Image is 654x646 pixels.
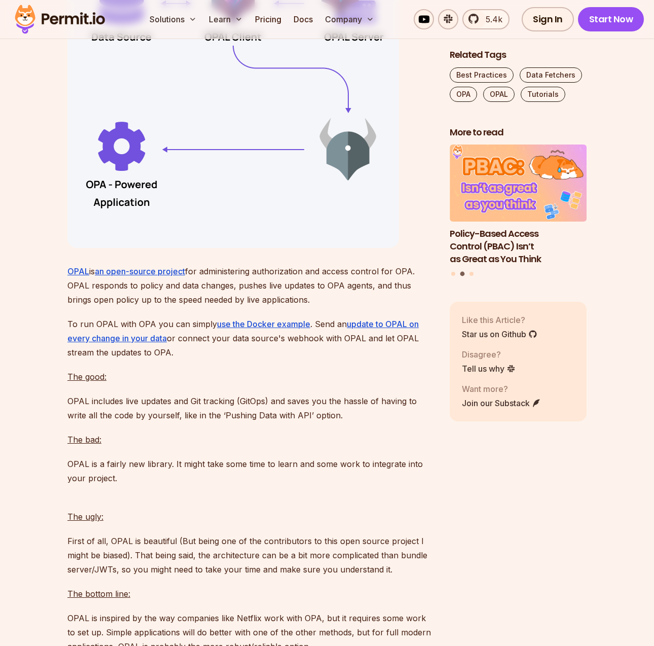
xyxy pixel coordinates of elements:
[450,87,477,102] a: OPA
[450,126,587,139] h2: More to read
[450,145,587,222] img: Policy-Based Access Control (PBAC) Isn’t as Great as You Think
[462,9,510,29] a: 5.4k
[462,363,516,375] a: Tell us why
[67,457,433,485] p: OPAL is a fairly new library. It might take some time to learn and some work to integrate into yo...
[321,9,378,29] button: Company
[450,145,587,266] a: Policy-Based Access Control (PBAC) Isn’t as Great as You ThinkPolicy-Based Access Control (PBAC) ...
[67,266,89,276] a: OPAL
[450,228,587,265] h3: Policy-Based Access Control (PBAC) Isn’t as Great as You Think
[462,383,541,395] p: Want more?
[67,435,101,445] u: The bad:
[483,87,515,102] a: OPAL
[522,7,574,31] a: Sign In
[450,67,514,83] a: Best Practices
[217,319,310,329] a: use the Docker example
[521,87,565,102] a: Tutorials
[451,272,455,276] button: Go to slide 1
[67,264,433,307] p: is for administering authorization and access control for OPA. OPAL responds to policy and data c...
[67,319,419,343] a: update to OPAL on every change in your data
[578,7,644,31] a: Start Now
[462,397,541,409] a: Join our Substack
[205,9,247,29] button: Learn
[450,145,587,266] li: 2 of 3
[520,67,582,83] a: Data Fetchers
[462,328,537,340] a: Star us on Github
[67,512,103,522] u: The ugly:
[450,145,587,278] div: Posts
[469,272,474,276] button: Go to slide 3
[67,394,433,422] p: OPAL includes live updates and Git tracking (GitOps) and saves you the hassle of having to write ...
[67,534,433,577] p: First of all, OPAL is beautiful (But being one of the contributors to this open source project I ...
[462,314,537,326] p: Like this Article?
[480,13,502,25] span: 5.4k
[67,317,433,360] p: To run OPAL with OPA you can simply . Send an or connect your data source's webhook with OPAL and...
[95,266,185,276] a: an open-source project
[460,272,465,276] button: Go to slide 2
[67,589,130,599] u: The bottom line:
[67,372,106,382] u: The good:
[10,2,110,37] img: Permit logo
[462,348,516,361] p: Disagree?
[289,9,317,29] a: Docs
[251,9,285,29] a: Pricing
[146,9,201,29] button: Solutions
[450,49,587,61] h2: Related Tags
